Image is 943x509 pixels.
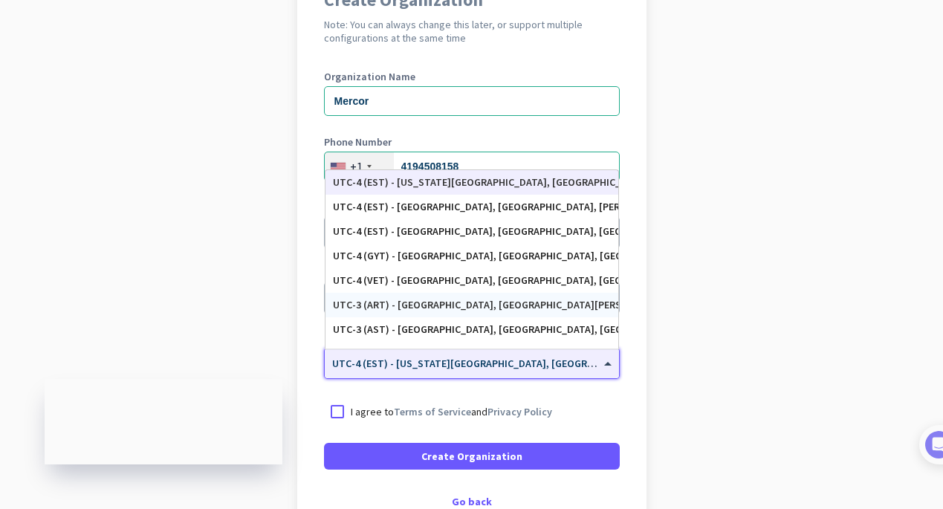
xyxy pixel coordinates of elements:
label: Organization language [324,202,432,213]
div: +1 [350,159,363,174]
label: Organization Name [324,71,620,82]
div: UTC-4 (EST) - [US_STATE][GEOGRAPHIC_DATA], [GEOGRAPHIC_DATA], [GEOGRAPHIC_DATA], [GEOGRAPHIC_DATA] [333,176,611,189]
input: What is the name of your organization? [324,86,620,116]
input: 201-555-0123 [324,152,620,181]
div: UTC-4 (VET) - [GEOGRAPHIC_DATA], [GEOGRAPHIC_DATA], [GEOGRAPHIC_DATA], [GEOGRAPHIC_DATA] [333,274,611,287]
p: I agree to and [351,404,552,419]
div: UTC-4 (GYT) - [GEOGRAPHIC_DATA], [GEOGRAPHIC_DATA], [GEOGRAPHIC_DATA] [333,250,611,262]
span: Create Organization [421,449,522,464]
a: Privacy Policy [487,405,552,418]
div: UTC-3 (AST) - [GEOGRAPHIC_DATA], [GEOGRAPHIC_DATA], [GEOGRAPHIC_DATA], [GEOGRAPHIC_DATA] [333,323,611,336]
div: Options List [325,170,618,348]
h2: Note: You can always change this later, or support multiple configurations at the same time [324,18,620,45]
button: Create Organization [324,443,620,470]
label: Organization Size (Optional) [324,268,620,278]
div: UTC-3 (AST) - [PERSON_NAME] [333,348,611,360]
div: UTC-4 (EST) - [GEOGRAPHIC_DATA], [GEOGRAPHIC_DATA], [PERSON_NAME] 73, Port-de-Paix [333,201,611,213]
div: UTC-4 (EST) - [GEOGRAPHIC_DATA], [GEOGRAPHIC_DATA], [GEOGRAPHIC_DATA], [GEOGRAPHIC_DATA] [333,225,611,238]
a: Terms of Service [394,405,471,418]
label: Phone Number [324,137,620,147]
div: UTC-3 (ART) - [GEOGRAPHIC_DATA], [GEOGRAPHIC_DATA][PERSON_NAME][GEOGRAPHIC_DATA], [GEOGRAPHIC_DATA] [333,299,611,311]
label: Organization Time Zone [324,333,620,343]
iframe: Insightful Status [45,379,282,464]
div: Go back [324,496,620,507]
